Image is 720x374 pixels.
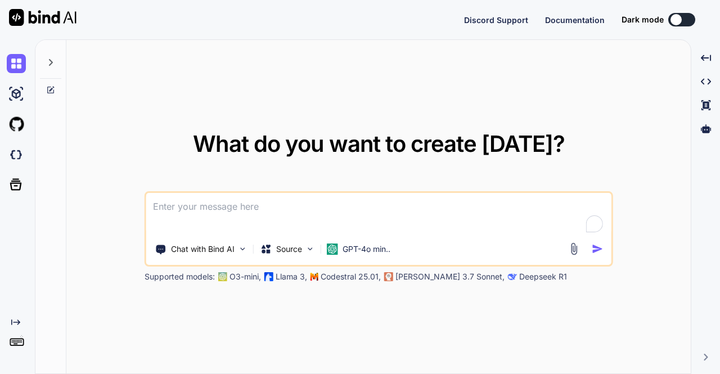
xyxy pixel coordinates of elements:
p: GPT-4o min.. [343,244,390,255]
img: attachment [567,242,580,255]
button: Documentation [545,14,605,26]
img: Mistral-AI [310,273,318,281]
p: Chat with Bind AI [171,244,235,255]
img: claude [384,272,393,281]
span: Discord Support [464,15,528,25]
img: claude [508,272,517,281]
p: Source [276,244,302,255]
p: Codestral 25.01, [321,271,381,282]
p: Deepseek R1 [519,271,567,282]
p: O3-mini, [229,271,261,282]
img: icon [591,243,603,255]
img: Llama2 [264,272,273,281]
span: What do you want to create [DATE]? [193,130,565,157]
img: darkCloudIdeIcon [7,145,26,164]
textarea: To enrich screen reader interactions, please activate Accessibility in Grammarly extension settings [146,193,611,235]
img: Pick Models [305,244,315,254]
p: [PERSON_NAME] 3.7 Sonnet, [395,271,505,282]
img: githubLight [7,115,26,134]
button: Discord Support [464,14,528,26]
img: Pick Tools [238,244,247,254]
img: GPT-4o mini [327,244,338,255]
span: Dark mode [622,14,664,25]
p: Llama 3, [276,271,307,282]
img: Bind AI [9,9,76,26]
p: Supported models: [145,271,215,282]
img: ai-studio [7,84,26,103]
img: chat [7,54,26,73]
img: GPT-4 [218,272,227,281]
span: Documentation [545,15,605,25]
